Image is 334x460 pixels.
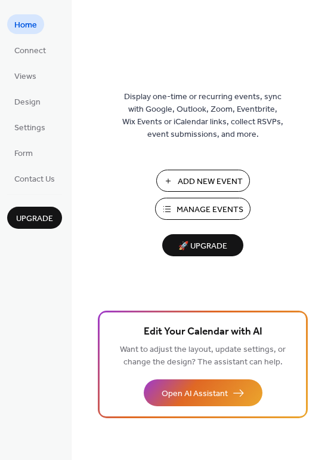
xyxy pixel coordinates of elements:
[14,19,37,32] span: Home
[7,117,52,137] a: Settings
[14,122,45,134] span: Settings
[14,96,41,109] span: Design
[144,379,262,406] button: Open AI Assistant
[14,173,55,186] span: Contact Us
[7,207,62,229] button: Upgrade
[122,91,283,141] span: Display one-time or recurring events, sync with Google, Outlook, Zoom, Eventbrite, Wix Events or ...
[177,204,243,216] span: Manage Events
[14,45,46,57] span: Connect
[156,170,250,192] button: Add New Event
[14,148,33,160] span: Form
[7,40,53,60] a: Connect
[162,234,243,256] button: 🚀 Upgrade
[169,238,236,254] span: 🚀 Upgrade
[178,176,243,188] span: Add New Event
[14,70,36,83] span: Views
[7,143,40,162] a: Form
[144,324,262,341] span: Edit Your Calendar with AI
[7,168,62,188] a: Contact Us
[16,213,53,225] span: Upgrade
[155,198,250,220] button: Manage Events
[7,66,44,85] a: Views
[120,342,286,370] span: Want to adjust the layout, update settings, or change the design? The assistant can help.
[162,388,228,400] span: Open AI Assistant
[7,91,48,111] a: Design
[7,14,44,34] a: Home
